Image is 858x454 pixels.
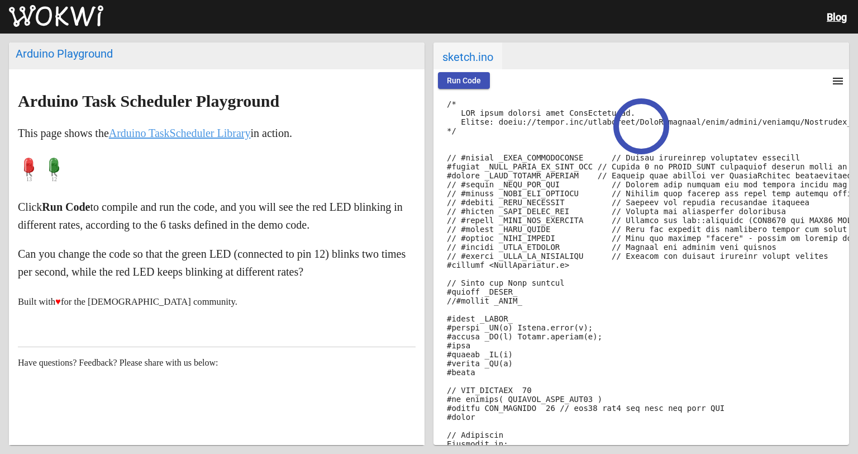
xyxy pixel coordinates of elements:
span: Run Code [447,76,481,85]
span: sketch.ino [433,42,502,69]
p: Can you change the code so that the green LED (connected to pin 12) blinks two times per second, ... [18,245,416,281]
img: Wokwi [9,5,103,27]
span: ♥ [55,296,61,307]
p: Click to compile and run the code, and you will see the red LED blinking in different rates, acco... [18,198,416,234]
span: Have questions? Feedback? Please share with us below: [18,358,218,367]
div: Arduino Playground [16,47,418,60]
a: Arduino TaskScheduler Library [109,127,251,139]
p: This page shows the in action. [18,124,416,142]
h2: Arduino Task Scheduler Playground [18,92,416,110]
button: Run Code [438,72,490,89]
a: Blog [827,11,847,23]
mat-icon: menu [831,74,845,88]
strong: Run Code [42,201,90,213]
small: Built with for the [DEMOGRAPHIC_DATA] community. [18,296,237,307]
